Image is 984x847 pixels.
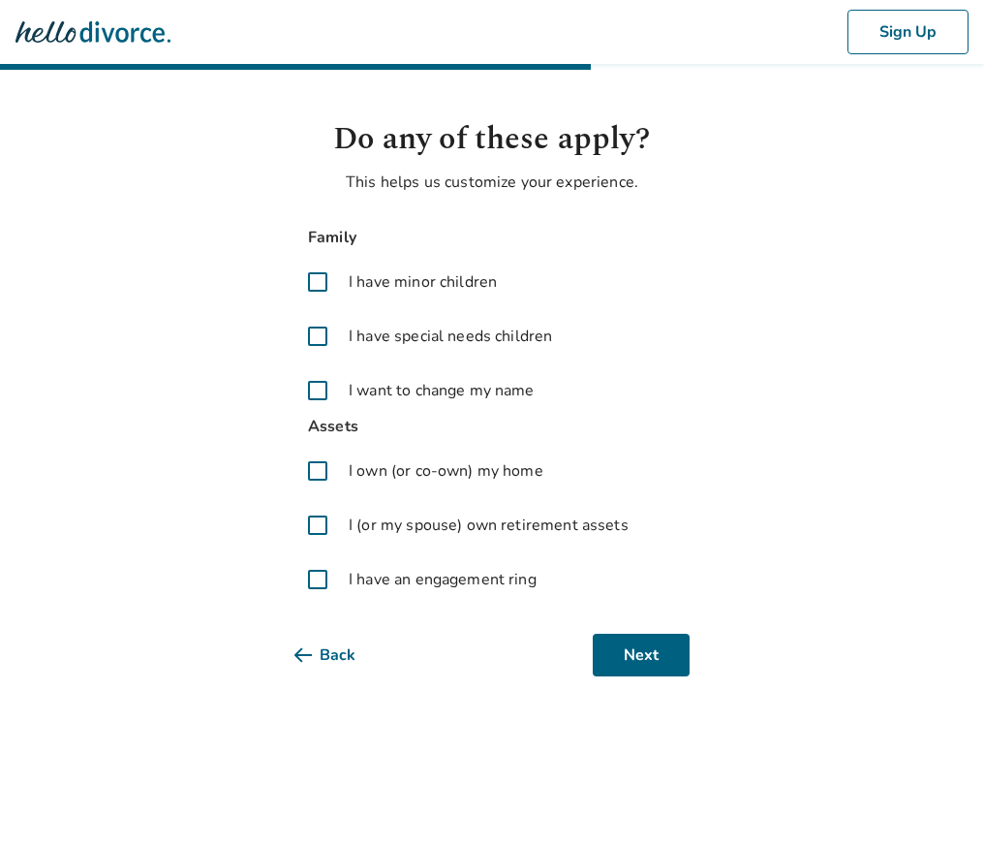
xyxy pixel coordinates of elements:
span: I have minor children [349,270,497,294]
button: Sign Up [847,10,969,54]
p: This helps us customize your experience. [294,171,690,194]
span: Assets [294,414,690,440]
iframe: Chat Widget [887,754,984,847]
span: I (or my spouse) own retirement assets [349,514,629,537]
button: Back [294,634,386,676]
h1: Do any of these apply? [294,116,690,163]
span: I want to change my name [349,379,535,402]
button: Next [593,634,690,676]
span: I own (or co-own) my home [349,459,543,483]
span: I have an engagement ring [349,568,537,591]
span: Family [294,225,690,251]
img: Hello Divorce Logo [15,13,170,51]
span: I have special needs children [349,325,552,348]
